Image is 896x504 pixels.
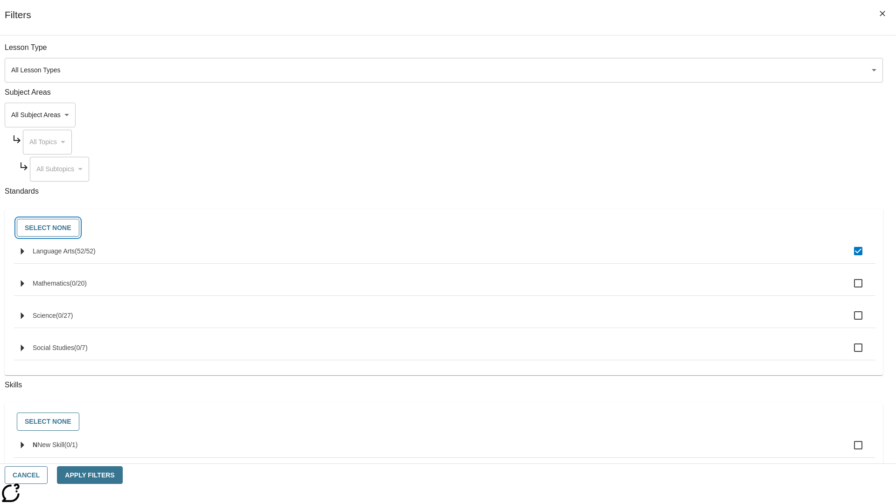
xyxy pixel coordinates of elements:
button: Apply Filters [57,466,122,484]
div: Select skills [12,410,875,433]
span: Social Studies [33,344,74,351]
span: 0 standards selected/27 standards in group [56,312,73,319]
div: Select a Subject Area [30,157,89,182]
p: Standards [5,186,883,197]
span: Science [33,312,56,319]
span: 0 standards selected/20 standards in group [70,280,87,287]
button: Select None [17,413,79,431]
button: Select None [17,219,79,237]
span: 0 skills selected/1 skills in group [64,441,78,448]
p: Lesson Type [5,42,883,53]
div: Select a lesson type [5,58,883,83]
span: 52 standards selected/52 standards in group [75,247,95,255]
ul: Select standards [14,239,875,368]
div: Select a Subject Area [5,103,76,127]
div: Select a Subject Area [23,130,72,154]
span: Language Arts [33,247,75,255]
div: Select standards [12,217,875,239]
p: Skills [5,380,883,391]
span: New Skill [37,441,64,448]
span: 0 standards selected/7 standards in group [74,344,88,351]
span: N [33,441,37,448]
p: Subject Areas [5,87,883,98]
button: Close Filters side menu [873,4,892,23]
span: Mathematics [33,280,70,287]
h1: Filters [5,9,31,35]
button: Cancel [5,466,48,484]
